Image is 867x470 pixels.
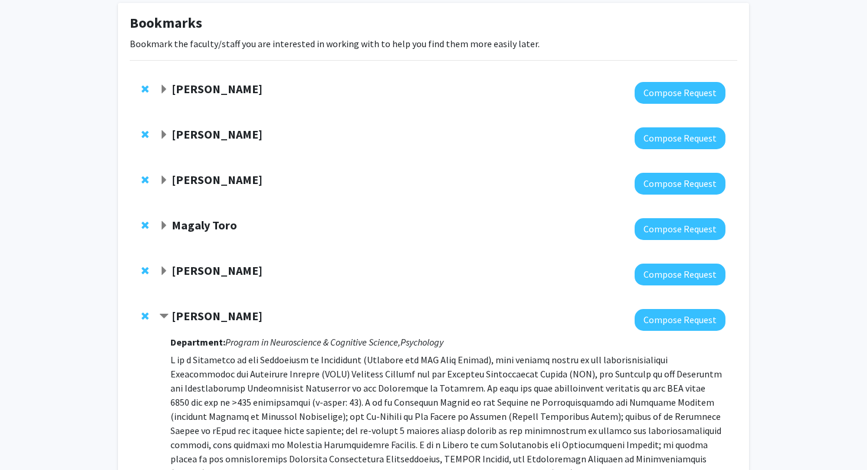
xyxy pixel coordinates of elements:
[159,267,169,276] span: Expand Leah Dodson Bookmark
[142,311,149,321] span: Remove Alexander Shackman from bookmarks
[159,221,169,231] span: Expand Magaly Toro Bookmark
[635,82,725,104] button: Compose Request to Shachar Gazit-Rosenthal
[142,175,149,185] span: Remove Heather Wipfli from bookmarks
[225,336,400,348] i: Program in Neuroscience & Cognitive Science,
[142,84,149,94] span: Remove Shachar Gazit-Rosenthal from bookmarks
[130,15,737,32] h1: Bookmarks
[635,173,725,195] button: Compose Request to Heather Wipfli
[635,127,725,149] button: Compose Request to Isabel Sierra
[170,336,225,348] strong: Department:
[172,218,237,232] strong: Magaly Toro
[172,172,262,187] strong: [PERSON_NAME]
[400,336,444,348] i: Psychology
[172,263,262,278] strong: [PERSON_NAME]
[159,312,169,321] span: Contract Alexander Shackman Bookmark
[172,127,262,142] strong: [PERSON_NAME]
[635,264,725,285] button: Compose Request to Leah Dodson
[142,221,149,230] span: Remove Magaly Toro from bookmarks
[130,37,737,51] p: Bookmark the faculty/staff you are interested in working with to help you find them more easily l...
[159,176,169,185] span: Expand Heather Wipfli Bookmark
[9,417,50,461] iframe: Chat
[159,85,169,94] span: Expand Shachar Gazit-Rosenthal Bookmark
[635,218,725,240] button: Compose Request to Magaly Toro
[142,130,149,139] span: Remove Isabel Sierra from bookmarks
[159,130,169,140] span: Expand Isabel Sierra Bookmark
[172,308,262,323] strong: [PERSON_NAME]
[172,81,262,96] strong: [PERSON_NAME]
[142,266,149,275] span: Remove Leah Dodson from bookmarks
[635,309,725,331] button: Compose Request to Alexander Shackman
